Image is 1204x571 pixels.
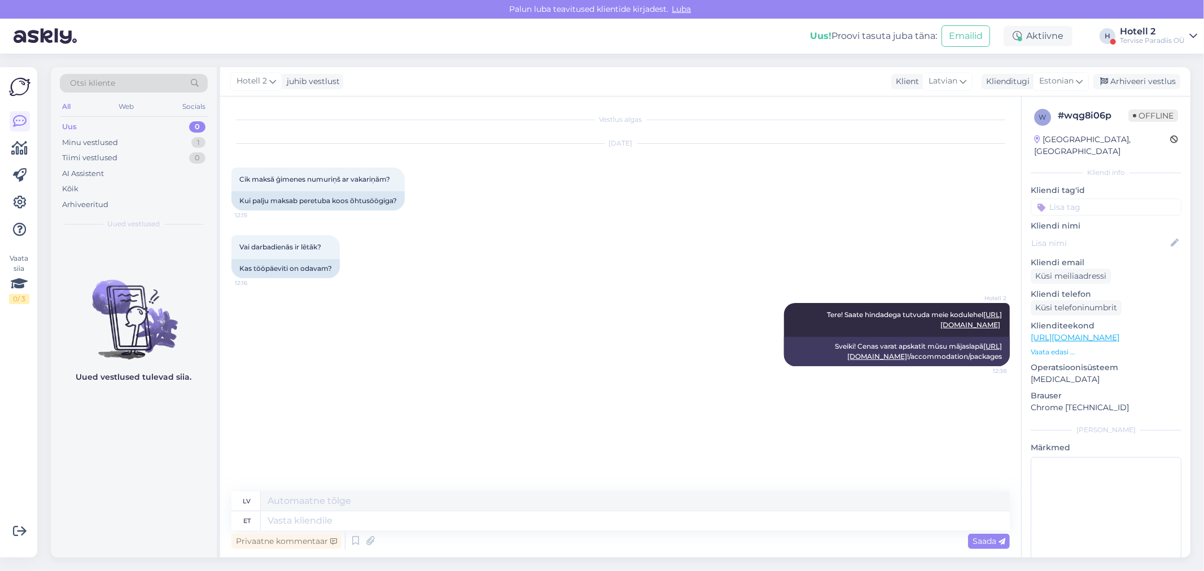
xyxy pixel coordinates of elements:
[60,99,73,114] div: All
[1031,199,1181,216] input: Lisa tag
[231,138,1010,148] div: [DATE]
[784,337,1010,366] div: Sveiki! Cenas varat apskatīt mūsu mājaslapā !/accommodation/packages
[239,175,390,183] span: Cik maksā ģimenes numuriņš ar vakariņām?
[669,4,695,14] span: Luba
[1039,113,1047,121] span: w
[76,371,192,383] p: Uued vestlused tulevad siia.
[1031,168,1181,178] div: Kliendi info
[1034,134,1170,157] div: [GEOGRAPHIC_DATA], [GEOGRAPHIC_DATA]
[827,310,1002,329] span: Tere! Saate hindadega tutvuda meie kodulehel
[1120,27,1197,45] a: Hotell 2Tervise Paradiis OÜ
[51,260,217,361] img: No chats
[9,76,30,98] img: Askly Logo
[810,29,937,43] div: Proovi tasuta juba täna:
[1031,269,1111,284] div: Küsi meiliaadressi
[1039,75,1074,87] span: Estonian
[1031,300,1122,315] div: Küsi telefoninumbrit
[982,76,1030,87] div: Klienditugi
[891,76,919,87] div: Klient
[243,491,251,511] div: lv
[929,75,957,87] span: Latvian
[231,259,340,278] div: Kas tööpäeviti on odavam?
[108,219,160,229] span: Uued vestlused
[243,511,251,530] div: et
[1058,109,1128,122] div: # wqg8i06p
[70,77,115,89] span: Otsi kliente
[231,534,342,549] div: Privaatne kommentaar
[62,199,108,210] div: Arhiveeritud
[810,30,831,41] b: Uus!
[1093,74,1180,89] div: Arhiveeri vestlus
[231,115,1010,125] div: Vestlus algas
[1031,402,1181,414] p: Chrome [TECHNICAL_ID]
[1120,27,1185,36] div: Hotell 2
[189,152,205,164] div: 0
[62,121,77,133] div: Uus
[973,536,1005,546] span: Saada
[180,99,208,114] div: Socials
[964,294,1006,302] span: Hotell 2
[1031,185,1181,196] p: Kliendi tag'id
[239,243,321,251] span: Vai darbadienās ir lētāk?
[1031,390,1181,402] p: Brauser
[1031,288,1181,300] p: Kliendi telefon
[1004,26,1072,46] div: Aktiivne
[1031,362,1181,374] p: Operatsioonisüsteem
[1120,36,1185,45] div: Tervise Paradiis OÜ
[9,253,29,304] div: Vaata siia
[62,168,104,179] div: AI Assistent
[942,25,990,47] button: Emailid
[117,99,137,114] div: Web
[1031,237,1168,249] input: Lisa nimi
[964,367,1006,375] span: 12:38
[235,279,277,287] span: 12:16
[62,152,117,164] div: Tiimi vestlused
[1031,374,1181,385] p: [MEDICAL_DATA]
[1031,332,1119,342] a: [URL][DOMAIN_NAME]
[191,137,205,148] div: 1
[1031,425,1181,435] div: [PERSON_NAME]
[62,183,78,195] div: Kõik
[189,121,205,133] div: 0
[62,137,118,148] div: Minu vestlused
[1100,28,1115,44] div: H
[237,75,267,87] span: Hotell 2
[231,191,405,210] div: Kui palju maksab peretuba koos õhtusöögiga?
[235,211,277,219] span: 12:15
[1031,320,1181,332] p: Klienditeekond
[1128,109,1178,122] span: Offline
[1031,347,1181,357] p: Vaata edasi ...
[9,294,29,304] div: 0 / 3
[1031,257,1181,269] p: Kliendi email
[282,76,340,87] div: juhib vestlust
[1031,442,1181,454] p: Märkmed
[1031,220,1181,232] p: Kliendi nimi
